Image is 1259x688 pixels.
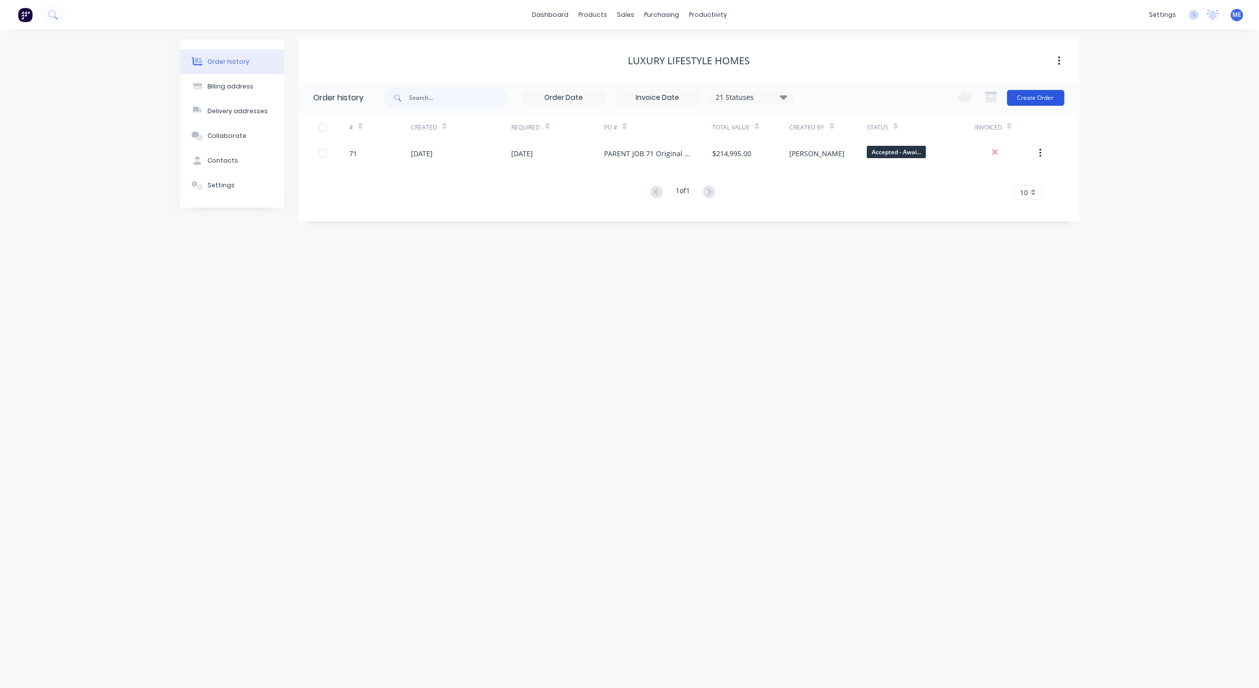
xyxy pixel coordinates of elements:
div: Required [512,123,540,132]
div: Settings [207,181,235,190]
div: PO # [604,123,617,132]
div: Status [867,114,975,141]
input: Invoice Date [616,90,699,105]
div: Created By [790,114,867,141]
div: Contacts [207,156,238,165]
div: # [349,114,411,141]
div: 1 of 1 [676,185,690,200]
div: 21 Statuses [710,92,793,103]
div: Collaborate [207,131,246,140]
button: Billing address [180,74,284,99]
div: productivity [684,7,732,22]
div: Created [411,123,437,132]
div: PARENT JOB 71 Original Project B0448Lot 90, #22 Diamond St, Holland Park - Steel Framing + Installat [604,148,692,159]
div: Created By [790,123,825,132]
div: Created [411,114,511,141]
a: dashboard [527,7,573,22]
button: Create Order [1007,90,1064,106]
div: Order history [207,57,249,66]
div: PO # [604,114,712,141]
div: Required [512,114,605,141]
div: purchasing [639,7,684,22]
input: Order Date [523,90,606,105]
div: Order history [314,92,364,104]
button: Settings [180,173,284,198]
div: # [349,123,353,132]
div: Total Value [712,114,789,141]
div: Invoiced [975,114,1037,141]
button: Order history [180,49,284,74]
span: 10 [1020,187,1028,198]
img: Factory [18,7,33,22]
span: Accepted - Awai... [867,146,926,158]
div: sales [612,7,639,22]
div: settings [1144,7,1181,22]
div: Total Value [712,123,750,132]
span: ME [1233,10,1242,19]
div: Delivery addresses [207,107,268,116]
input: Search... [409,88,507,108]
div: Billing address [207,82,253,91]
div: 71 [349,148,357,159]
div: $214,995.00 [712,148,751,159]
div: [DATE] [411,148,433,159]
div: products [573,7,612,22]
button: Delivery addresses [180,99,284,124]
div: [DATE] [512,148,533,159]
button: Collaborate [180,124,284,148]
button: Contacts [180,148,284,173]
div: Invoiced [975,123,1002,132]
div: Status [867,123,889,132]
div: [PERSON_NAME] [790,148,845,159]
div: Luxury Lifestyle Homes [628,55,750,67]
